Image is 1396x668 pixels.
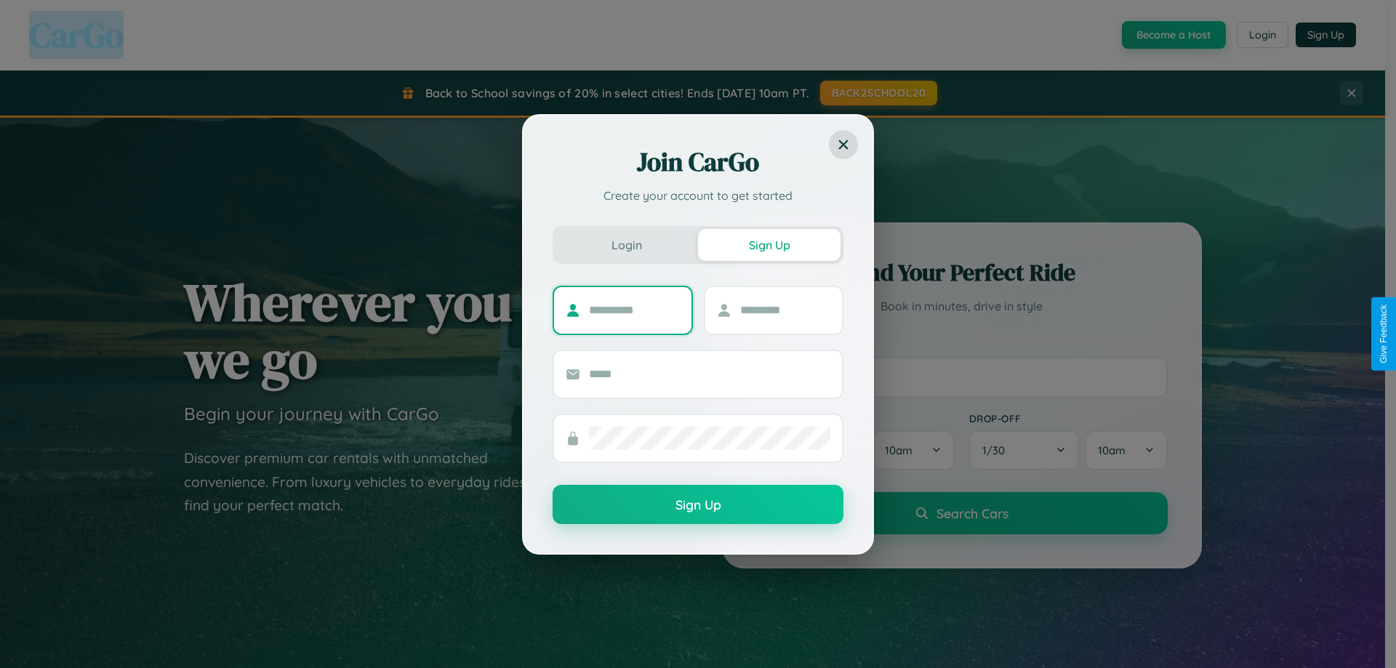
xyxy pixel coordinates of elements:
[1379,305,1389,363] div: Give Feedback
[698,229,841,261] button: Sign Up
[553,187,843,204] p: Create your account to get started
[553,145,843,180] h2: Join CarGo
[555,229,698,261] button: Login
[553,485,843,524] button: Sign Up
